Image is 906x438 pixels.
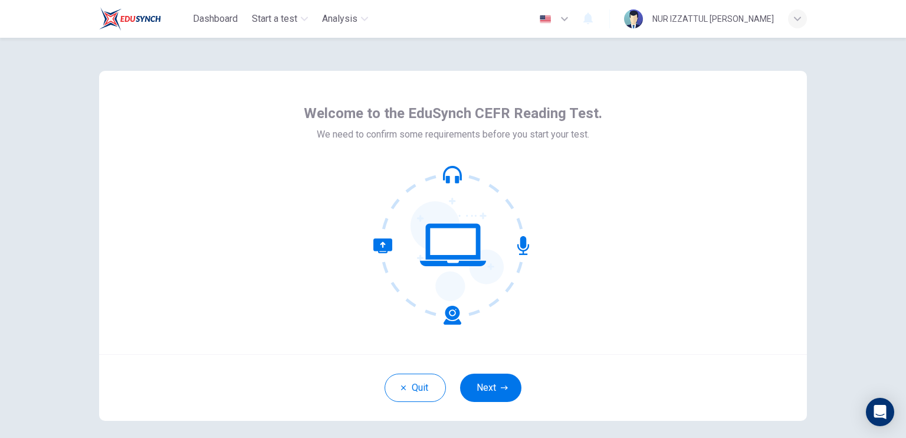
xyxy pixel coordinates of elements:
button: Next [460,374,521,402]
span: We need to confirm some requirements before you start your test. [317,128,589,142]
img: Profile picture [624,9,643,28]
img: en [538,15,553,24]
button: Start a test [247,8,313,30]
div: Open Intercom Messenger [866,398,894,426]
button: Analysis [317,8,373,30]
div: NUR IZZATTUL [PERSON_NAME] [652,12,774,26]
img: EduSynch logo [99,7,161,31]
span: Analysis [322,12,357,26]
button: Dashboard [188,8,242,30]
span: Dashboard [193,12,238,26]
button: Quit [385,374,446,402]
span: Welcome to the EduSynch CEFR Reading Test. [304,104,602,123]
span: Start a test [252,12,297,26]
a: EduSynch logo [99,7,188,31]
